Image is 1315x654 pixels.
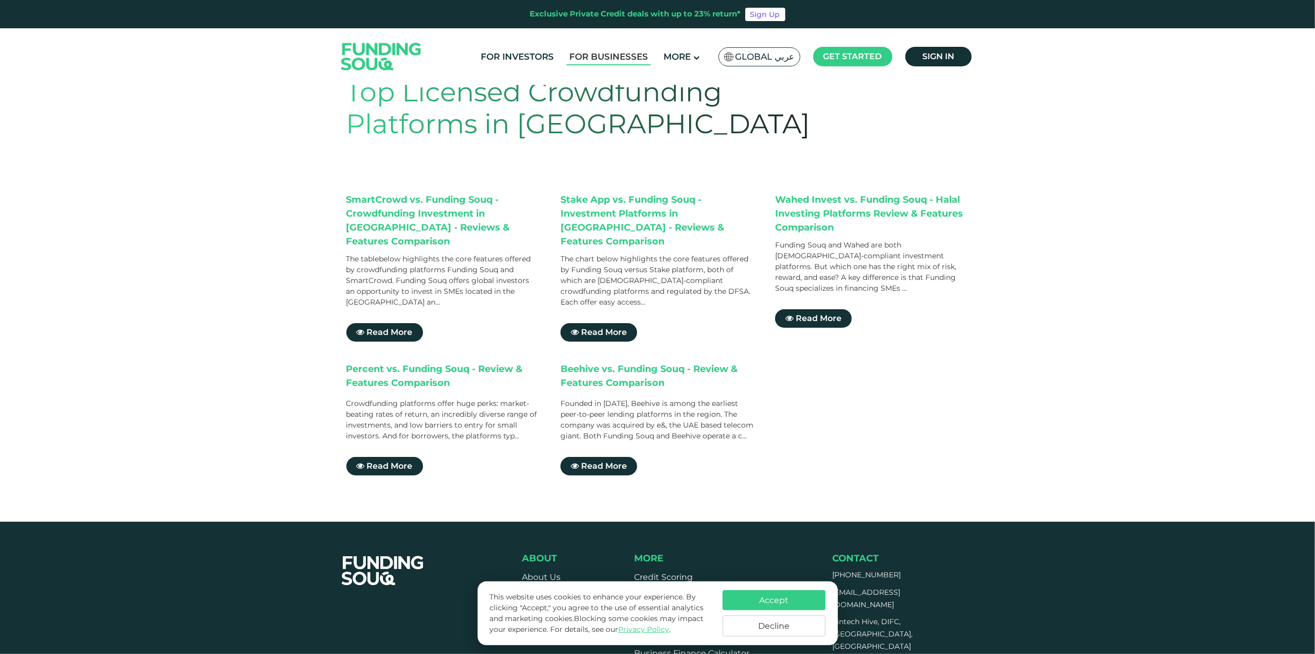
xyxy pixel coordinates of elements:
p: Fintech Hive, DIFC, [GEOGRAPHIC_DATA], [GEOGRAPHIC_DATA] [832,616,955,652]
div: About [522,553,584,564]
a: Read More [346,457,423,475]
div: Funding Souq and Wahed are both [DEMOGRAPHIC_DATA]-compliant investment platforms. But which one ... [775,240,969,294]
div: Crowdfunding platforms offer huge perks: market-beating rates of return, an incredibly diverse ra... [346,398,540,441]
a: About Us [522,572,560,582]
a: Sign in [905,47,972,66]
span: Sign in [922,51,954,61]
p: This website uses cookies to enhance your experience. By clicking "Accept," you agree to the use ... [489,592,712,635]
span: Global عربي [735,51,795,63]
a: For Investors [478,48,556,65]
a: Read More [560,457,637,475]
span: More [663,51,691,62]
a: [EMAIL_ADDRESS][DOMAIN_NAME] [832,588,900,609]
button: Accept [723,590,826,610]
span: Read More [581,461,627,471]
div: The chart below highlights the core features offered by Funding Souq versus Stake platform, both ... [560,254,755,308]
div: Wahed Invest vs. Funding Souq - Halal Investing Platforms Review & Features Comparison [775,193,969,235]
div: SmartCrowd vs. Funding Souq - Crowdfunding Investment in [GEOGRAPHIC_DATA] - Reviews & Features C... [346,193,540,249]
div: The tablebelow highlights the core features offered by crowdfunding platforms Funding Souq and Sm... [346,254,540,308]
a: Sign Up [745,8,785,21]
a: Read More [775,309,852,328]
span: Contact [832,553,879,564]
img: FooterLogo [331,543,434,598]
h1: Top Licensed Crowdfunding Platforms in [GEOGRAPHIC_DATA] [346,76,845,140]
div: Percent vs. Funding Souq - Review & Features Comparison [346,362,540,393]
div: Beehive vs. Funding Souq - Review & Features Comparison [560,362,755,393]
span: For details, see our . [550,625,671,634]
button: Decline [723,615,826,637]
span: Read More [367,461,413,471]
div: Exclusive Private Credit deals with up to 23% return* [530,8,741,20]
a: Read More [560,323,637,342]
span: Blocking some cookies may impact your experience. [489,614,704,634]
div: Founded in [DATE], Beehive is among the earliest peer-to-peer lending platforms in the region. Th... [560,398,755,441]
span: Read More [581,327,627,337]
a: Credit Scoring [634,572,693,582]
span: Read More [796,313,841,323]
div: Stake App vs. Funding Souq - Investment Platforms in [GEOGRAPHIC_DATA] - Reviews & Features Compa... [560,193,755,249]
a: For Businesses [567,48,651,65]
a: Read More [346,323,423,342]
a: [PHONE_NUMBER] [832,570,901,579]
img: SA Flag [724,52,733,61]
img: Logo [331,31,432,83]
span: Get started [823,51,882,61]
a: Privacy Policy [618,625,669,634]
span: Read More [367,327,413,337]
span: More [634,553,663,564]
